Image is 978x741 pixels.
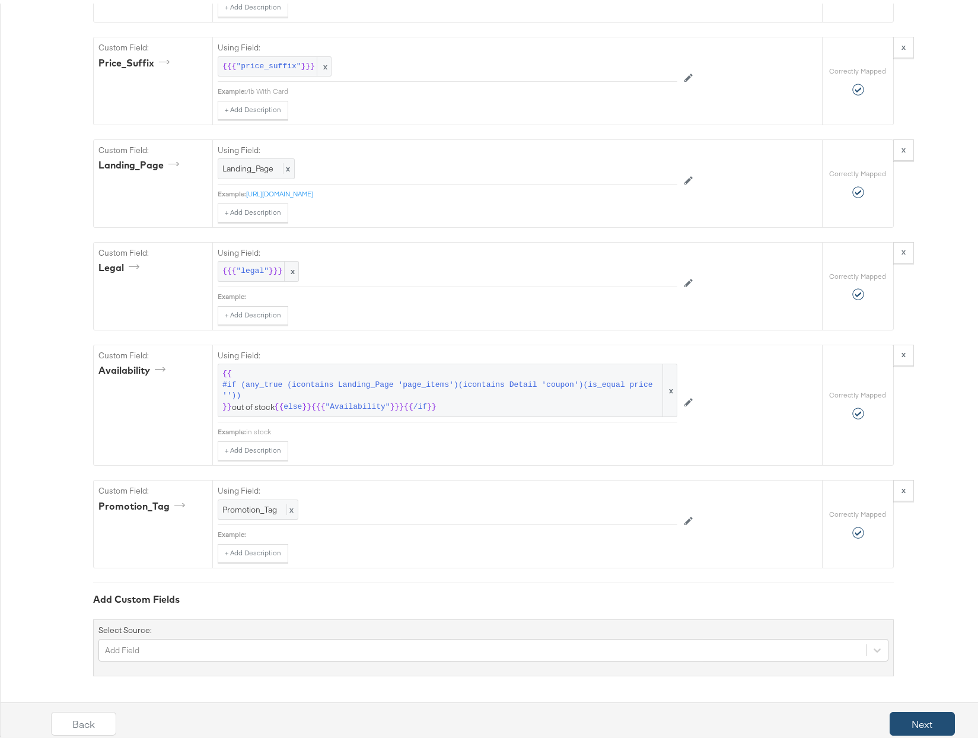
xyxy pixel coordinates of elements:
span: /if [413,398,427,409]
button: + Add Description [218,438,288,457]
span: x [317,53,331,73]
div: Example: [218,424,246,433]
span: x [662,361,677,413]
span: "price_suffix" [236,58,301,69]
span: }} [302,398,311,409]
div: Example: [218,186,246,195]
button: x [893,136,914,157]
div: Example: [218,526,246,536]
span: {{ [222,365,232,376]
div: Availability [98,360,170,374]
span: "legal" [236,262,269,273]
label: Select Source: [98,621,152,632]
label: Using Field: [218,39,677,50]
label: Custom Field: [98,141,208,152]
div: Example: [218,83,246,93]
label: Correctly Mapped [830,506,887,516]
strong: x [901,345,906,356]
span: }}} [269,262,282,273]
button: x [893,341,914,362]
span: }}} [390,398,404,409]
label: Using Field: [218,346,677,358]
div: /lb With Card [246,83,677,93]
button: x [893,33,914,55]
button: Back [51,708,116,732]
button: x [893,238,914,260]
span: x [286,501,294,511]
div: Promotion_Tag [98,496,189,510]
label: Using Field: [218,141,677,152]
button: + Add Description [218,540,288,559]
label: Custom Field: [98,244,208,255]
span: "Availability" [325,398,390,409]
div: Add Field [105,641,139,653]
span: {{{ [311,398,325,409]
div: Example: [218,288,246,298]
strong: x [901,243,906,253]
strong: x [901,38,906,49]
button: + Add Description [218,303,288,322]
span: {{{ [222,262,236,273]
span: Landing_Page [222,160,273,170]
label: Custom Field: [98,346,208,358]
button: x [893,476,914,498]
span: {{{ [222,58,236,69]
span: {{ [404,398,413,409]
div: Landing_Page [98,155,183,168]
label: Correctly Mapped [830,387,887,396]
span: Promotion_Tag [222,501,277,511]
button: + Add Description [218,97,288,116]
span: x [283,160,290,170]
label: Using Field: [218,482,677,493]
button: + Add Description [218,200,288,219]
div: Add Custom Fields [93,589,894,603]
div: in stock [246,424,677,433]
span: {{ [275,398,284,409]
span: out of stock [222,365,673,409]
span: }} [222,398,232,409]
span: }}} [301,58,315,69]
a: [URL][DOMAIN_NAME] [246,186,313,195]
div: Legal [98,257,144,271]
div: Price_Suffix [98,53,174,66]
button: Next [890,708,955,732]
strong: x [901,141,906,151]
span: }} [427,398,437,409]
span: else [283,398,302,409]
span: #if (any_true (icontains Landing_Page 'page_items')(icontains Detail 'coupon')(is_equal price '')) [222,376,661,398]
label: Using Field: [218,244,677,255]
strong: x [901,481,906,492]
label: Correctly Mapped [830,268,887,278]
label: Custom Field: [98,482,208,493]
label: Correctly Mapped [830,166,887,175]
label: Custom Field: [98,39,208,50]
span: x [284,258,298,278]
label: Correctly Mapped [830,63,887,72]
